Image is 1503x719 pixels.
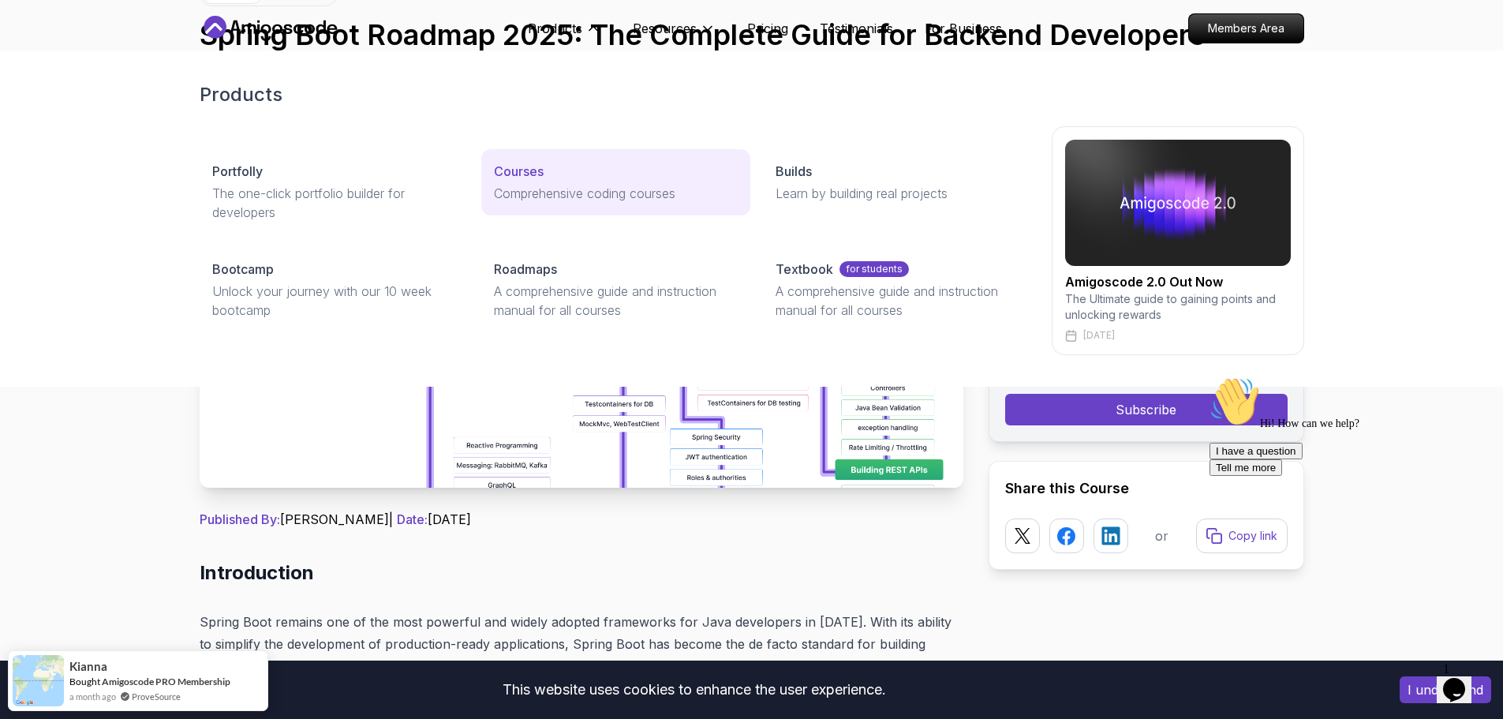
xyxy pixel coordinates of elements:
[6,47,156,59] span: Hi! How can we help?
[747,19,788,38] a: Pricing
[102,676,230,687] a: Amigoscode PRO Membership
[1065,272,1291,291] h2: Amigoscode 2.0 Out Now
[494,184,738,203] p: Comprehensive coding courses
[481,149,750,215] a: CoursesComprehensive coding courses
[69,690,116,703] span: a month ago
[200,149,469,234] a: PortfollyThe one-click portfolio builder for developers
[200,247,469,332] a: BootcampUnlock your journey with our 10 week bootcamp
[1005,394,1288,425] button: Subscribe
[1437,656,1487,703] iframe: chat widget
[132,690,181,703] a: ProveSource
[494,162,544,181] p: Courses
[13,655,64,706] img: provesource social proof notification image
[212,260,274,279] p: Bootcamp
[776,162,812,181] p: Builds
[1065,140,1291,266] img: amigoscode 2.0
[212,162,263,181] p: Portfolly
[839,261,909,277] p: for students
[200,82,1304,107] h2: Products
[763,149,1032,215] a: BuildsLearn by building real projects
[1189,14,1303,43] p: Members Area
[200,510,963,529] p: [PERSON_NAME] | [DATE]
[200,611,963,699] p: Spring Boot remains one of the most powerful and widely adopted frameworks for Java developers in...
[69,676,100,687] span: Bought
[633,19,697,38] p: Resources
[633,19,716,51] button: Resources
[1052,126,1304,355] a: amigoscode 2.0Amigoscode 2.0 Out NowThe Ultimate guide to gaining points and unlocking rewards[DATE]
[494,260,557,279] p: Roadmaps
[200,511,280,527] span: Published By:
[776,282,1019,320] p: A comprehensive guide and instruction manual for all courses
[820,19,893,38] a: Testimonials
[69,660,107,673] span: Kianna
[397,511,428,527] span: Date:
[1155,526,1168,545] p: or
[776,260,833,279] p: Textbook
[481,247,750,332] a: RoadmapsA comprehensive guide and instruction manual for all courses
[494,282,738,320] p: A comprehensive guide and instruction manual for all courses
[6,6,57,57] img: :wave:
[528,19,601,51] button: Products
[1400,676,1491,703] button: Accept cookies
[12,672,1376,707] div: This website uses cookies to enhance the user experience.
[200,560,963,586] h2: Introduction
[212,184,456,222] p: The one-click portfolio builder for developers
[1065,291,1291,323] p: The Ultimate guide to gaining points and unlocking rewards
[925,19,1002,38] a: For Business
[6,73,99,89] button: I have a question
[1203,370,1487,648] iframe: chat widget
[212,282,456,320] p: Unlock your journey with our 10 week bootcamp
[1196,519,1288,553] button: Copy link
[528,19,582,38] p: Products
[776,184,1019,203] p: Learn by building real projects
[1083,329,1115,342] p: [DATE]
[1188,13,1304,43] a: Members Area
[1005,477,1288,500] h2: Share this Course
[6,6,290,106] div: 👋Hi! How can we help?I have a questionTell me more
[6,89,79,106] button: Tell me more
[763,247,1032,332] a: Textbookfor studentsA comprehensive guide and instruction manual for all courses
